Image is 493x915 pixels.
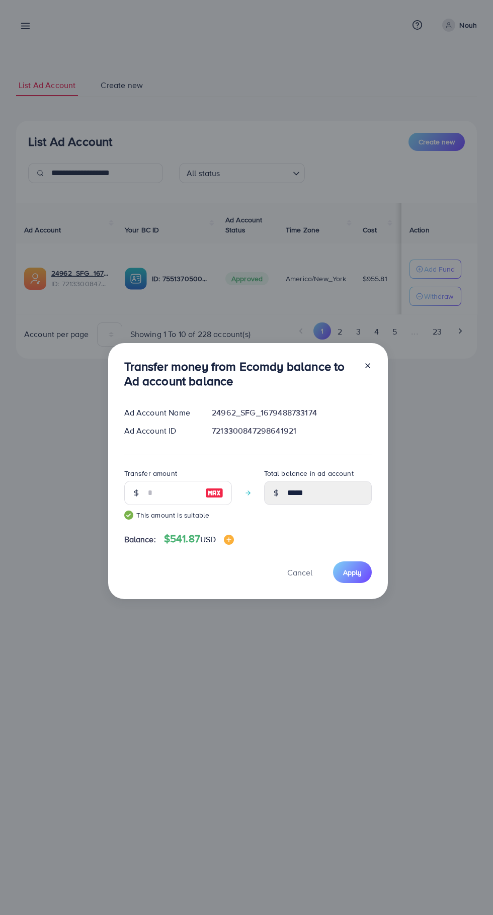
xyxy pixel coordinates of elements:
div: 7213300847298641921 [204,425,379,437]
button: Cancel [275,561,325,583]
label: Transfer amount [124,468,177,478]
div: Ad Account Name [116,407,204,419]
button: Apply [333,561,372,583]
small: This amount is suitable [124,510,232,520]
img: image [205,487,223,499]
img: guide [124,511,133,520]
div: 24962_SFG_1679488733174 [204,407,379,419]
h3: Transfer money from Ecomdy balance to Ad account balance [124,359,356,388]
span: Cancel [287,567,312,578]
span: USD [200,534,216,545]
span: Balance: [124,534,156,545]
label: Total balance in ad account [264,468,354,478]
img: image [224,535,234,545]
iframe: Chat [450,870,485,907]
span: Apply [343,567,362,577]
div: Ad Account ID [116,425,204,437]
h4: $541.87 [164,533,234,545]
